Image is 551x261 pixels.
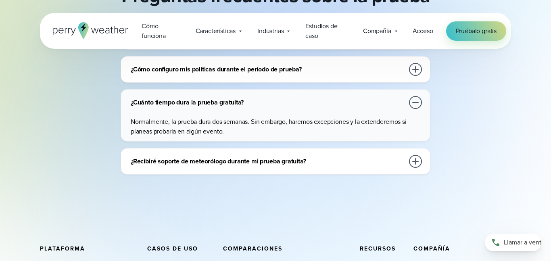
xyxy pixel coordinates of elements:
font: Estudios de caso [305,21,337,40]
font: Recursos [360,244,396,253]
a: Acceso [413,26,433,36]
font: Llamar a ventas [504,238,547,247]
font: Casos de uso [147,244,198,253]
font: ¿Cuánto tiempo dura la prueba gratuita? [131,98,244,107]
font: ¿Recibiré soporte de meteorólogo durante mi prueba gratuita? [131,157,306,166]
font: Cómo funciona [142,21,166,40]
font: Industrias [257,26,284,35]
font: Características [196,26,236,35]
font: ¿Cómo configuro mis políticas durante el período de prueba? [131,65,302,74]
a: Cómo funciona [135,18,189,44]
a: Pruébalo gratis [446,21,506,41]
font: Normalmente, la prueba dura dos semanas. Sin embargo, haremos excepciones y la extenderemos si pl... [131,117,407,136]
font: Compañía [363,26,391,35]
font: Pruébalo gratis [456,26,497,35]
a: Llamar a ventas [485,234,541,251]
font: Plataforma [40,244,85,253]
font: Compañía [413,244,450,253]
font: Comparaciones [223,244,282,253]
a: Estudios de caso [298,18,356,44]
